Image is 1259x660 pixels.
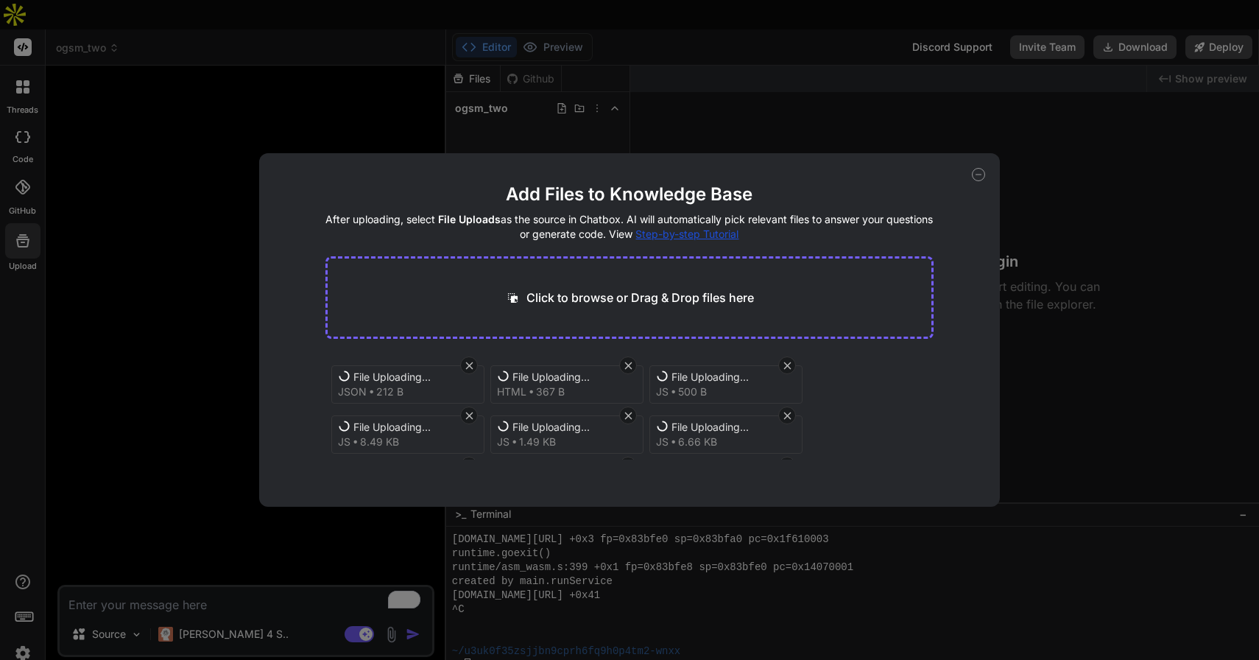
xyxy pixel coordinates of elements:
span: File Uploading... [512,420,630,435]
span: 367 B [536,385,565,399]
span: File Uploading... [512,370,630,385]
span: 212 B [376,385,403,399]
span: Step-by-step Tutorial [635,228,738,240]
span: 1.49 KB [519,435,556,449]
span: 500 B [678,385,707,399]
span: 8.49 KB [360,435,399,449]
span: js [338,435,350,449]
span: js [656,385,669,399]
span: File Uploading... [353,420,471,435]
span: File Uploading... [671,420,789,435]
span: html [497,385,526,399]
p: Click to browse or Drag & Drop files here [526,289,754,306]
span: File Uploading... [353,370,471,385]
span: File Uploads [438,213,501,225]
span: json [338,385,367,399]
span: js [497,435,509,449]
h4: After uploading, select as the source in Chatbox. AI will automatically pick relevant files to an... [325,212,934,242]
span: File Uploading... [671,370,789,385]
span: 6.66 KB [678,435,717,449]
h2: Add Files to Knowledge Base [325,183,934,206]
span: js [656,435,669,449]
